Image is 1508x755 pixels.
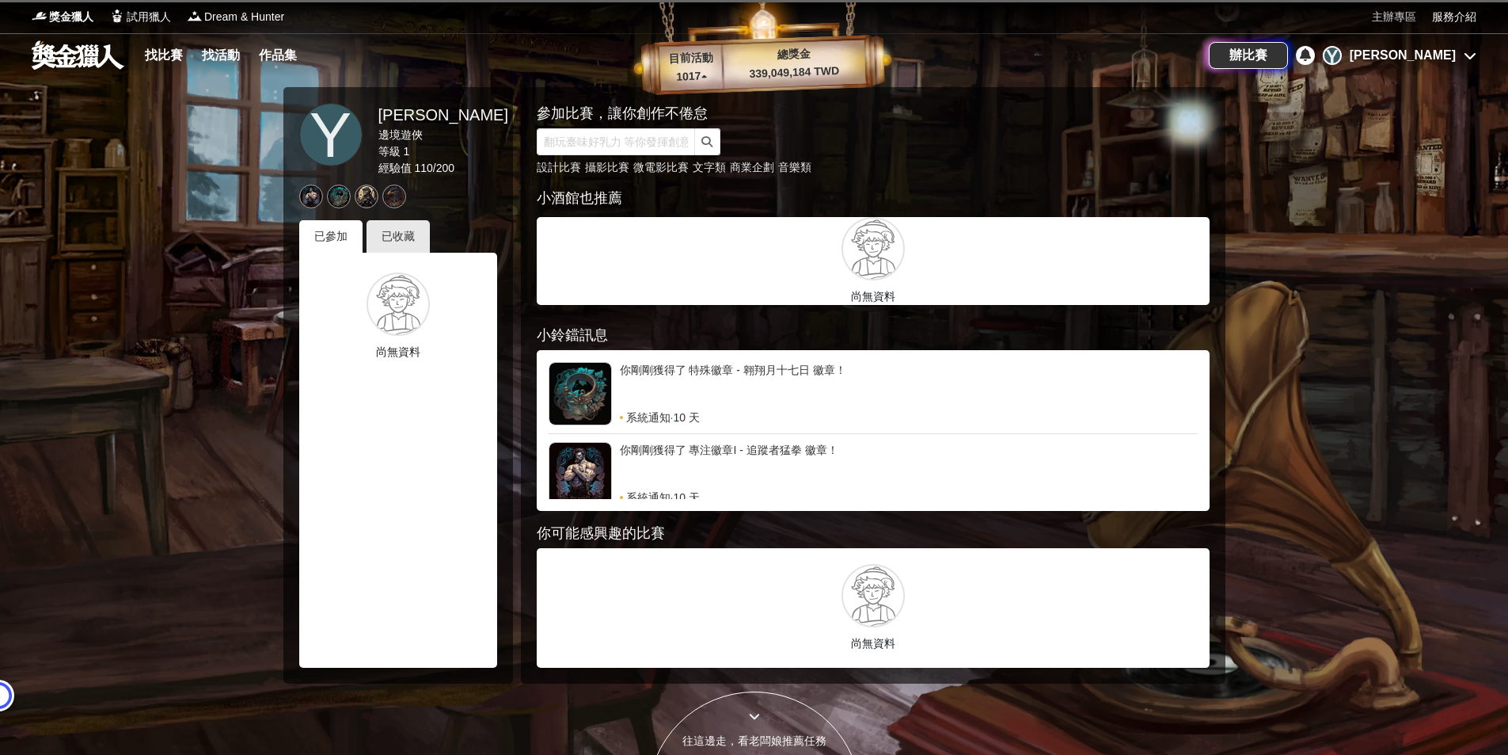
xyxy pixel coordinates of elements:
p: 339,049,184 TWD [723,62,866,83]
div: 已收藏 [367,220,430,253]
span: 10 天 [673,410,699,425]
div: 你可能感興趣的比賽 [537,523,1210,544]
a: 服務介紹 [1432,9,1476,25]
a: 音樂類 [778,161,811,173]
div: 小酒館也推薦 [537,188,1210,209]
img: Logo [187,8,203,24]
div: 你剛剛獲得了 特殊徽章 - 翱翔月十七日 徽章！ [620,362,1198,410]
span: 經驗值 [378,162,412,174]
a: 文字類 [693,161,726,173]
a: 主辦專區 [1372,9,1416,25]
span: 等級 [378,145,401,158]
a: 作品集 [253,44,303,67]
a: Logo獎金獵人 [32,9,93,25]
span: 1 [403,145,409,158]
a: 商業企劃 [730,161,774,173]
a: 你剛剛獲得了 專注徽章I - 追蹤者猛拳 徽章！系統通知·10 天 [549,442,1198,505]
span: · [670,490,674,505]
span: Dream & Hunter [204,9,284,25]
span: · [670,410,674,425]
div: 參加比賽，讓你創作不倦怠 [537,103,1154,124]
a: LogoDream & Hunter [187,9,284,25]
div: [PERSON_NAME] [1350,46,1456,65]
span: 系統通知 [626,410,670,425]
p: 尚無資料 [311,344,485,360]
span: 10 天 [673,490,699,505]
div: 你剛剛獲得了 專注徽章I - 追蹤者猛拳 徽章！ [620,442,1198,490]
img: Logo [109,8,125,24]
div: 已參加 [299,220,363,253]
div: 邊境遊俠 [378,127,508,143]
a: Y [299,103,363,166]
div: [PERSON_NAME] [378,103,508,127]
span: 110 / 200 [414,162,454,174]
a: 你剛剛獲得了 特殊徽章 - 翱翔月十七日 徽章！系統通知·10 天 [549,362,1198,425]
a: 找活動 [196,44,246,67]
a: Logo試用獵人 [109,9,171,25]
p: 總獎金 [722,44,865,65]
div: 往這邊走，看老闆娘推薦任務 [648,733,860,749]
div: Y [1323,46,1342,65]
a: 微電影比賽 [633,161,689,173]
p: 尚無資料 [545,635,1202,652]
span: 獎金獵人 [49,9,93,25]
p: 1017 ▴ [659,67,724,86]
span: 試用獵人 [127,9,171,25]
span: 系統通知 [626,490,670,505]
div: 小鈴鐺訊息 [537,325,1210,346]
p: 目前活動 [659,49,723,68]
a: 攝影比賽 [585,161,629,173]
img: Logo [32,8,47,24]
a: 找比賽 [139,44,189,67]
p: 尚無資料 [537,288,1210,305]
a: 設計比賽 [537,161,581,173]
a: 辦比賽 [1209,42,1288,69]
input: 翻玩臺味好乳力 等你發揮創意！ [537,128,695,155]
